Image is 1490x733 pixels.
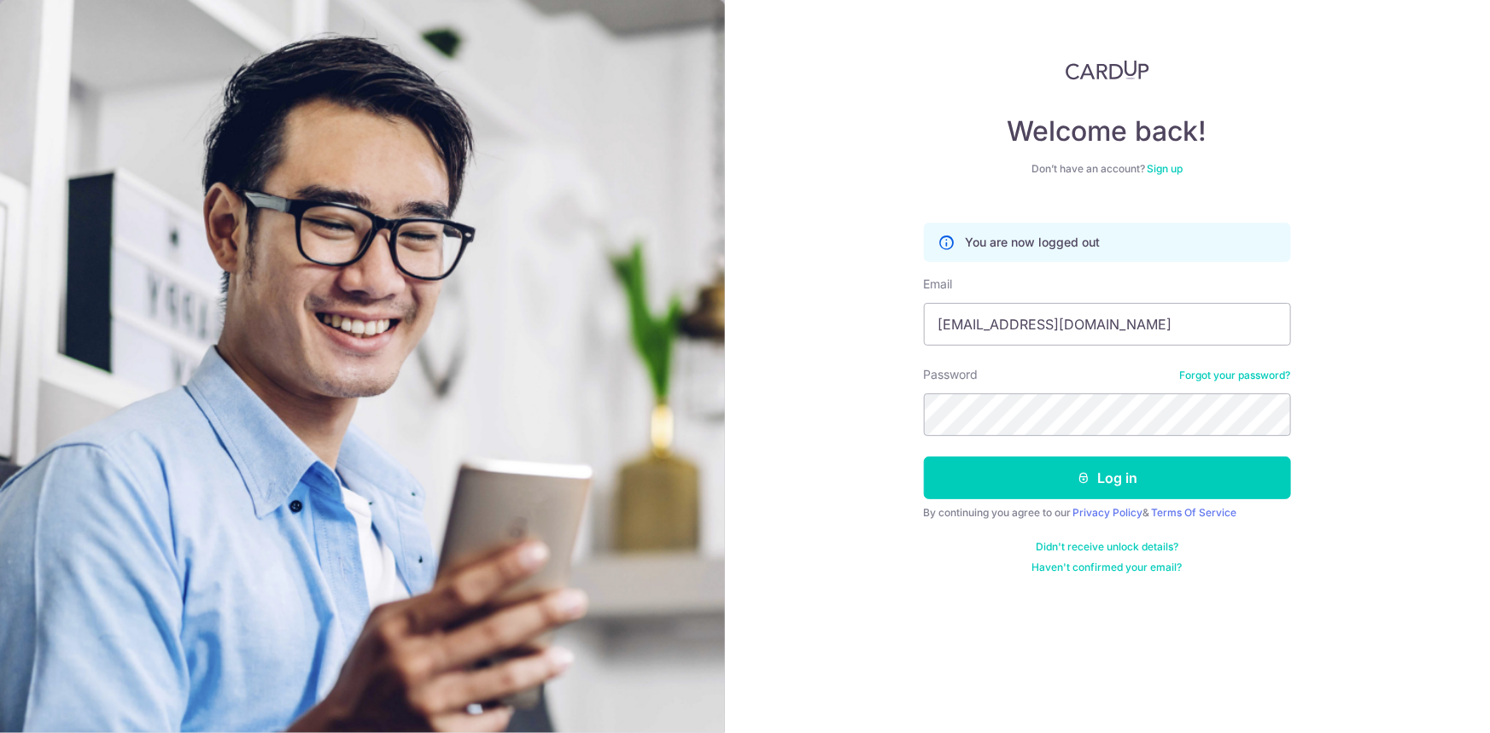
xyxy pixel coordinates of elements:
[924,162,1291,176] div: Don’t have an account?
[1180,369,1291,382] a: Forgot your password?
[1032,561,1183,574] a: Haven't confirmed your email?
[924,114,1291,148] h4: Welcome back!
[1073,506,1143,519] a: Privacy Policy
[924,366,979,383] label: Password
[966,234,1101,251] p: You are now logged out
[924,506,1291,520] div: By continuing you agree to our &
[1036,540,1178,554] a: Didn't receive unlock details?
[1066,60,1149,80] img: CardUp Logo
[1147,162,1183,175] a: Sign up
[924,457,1291,499] button: Log in
[1152,506,1237,519] a: Terms Of Service
[924,303,1291,346] input: Enter your Email
[924,276,953,293] label: Email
